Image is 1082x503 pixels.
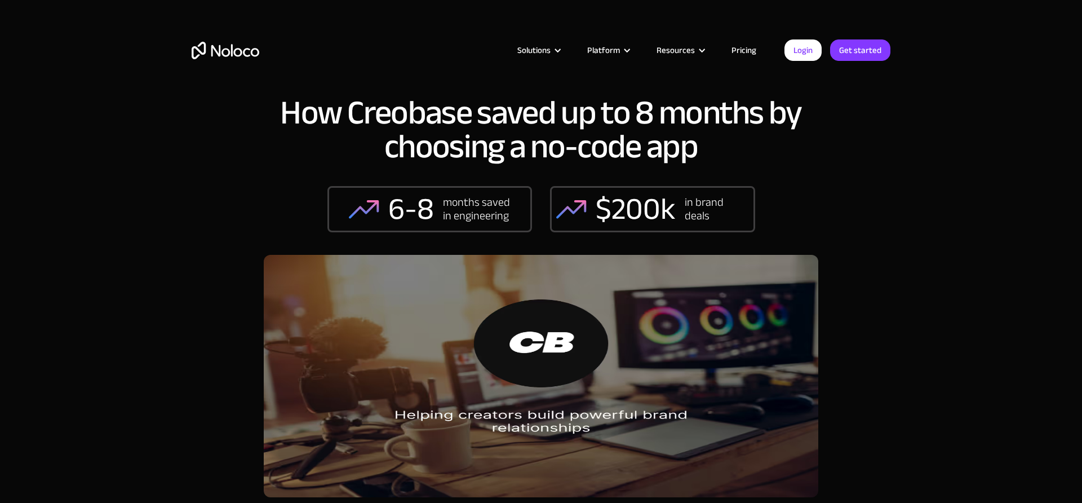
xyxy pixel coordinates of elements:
div: 6-8 [388,192,434,226]
div: Platform [587,43,620,58]
div: Resources [642,43,717,58]
a: Login [784,39,822,61]
div: Resources [657,43,695,58]
a: Pricing [717,43,770,58]
div: $200k [596,192,676,226]
div: Solutions [503,43,573,58]
a: home [192,42,259,59]
div: Platform [573,43,642,58]
div: months saved in engineering [443,196,511,223]
a: Get started [830,39,890,61]
h1: How Creobase saved up to 8 months by choosing a no-code app [264,96,818,164]
div: in brand deals [685,196,749,223]
div: Solutions [517,43,551,58]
